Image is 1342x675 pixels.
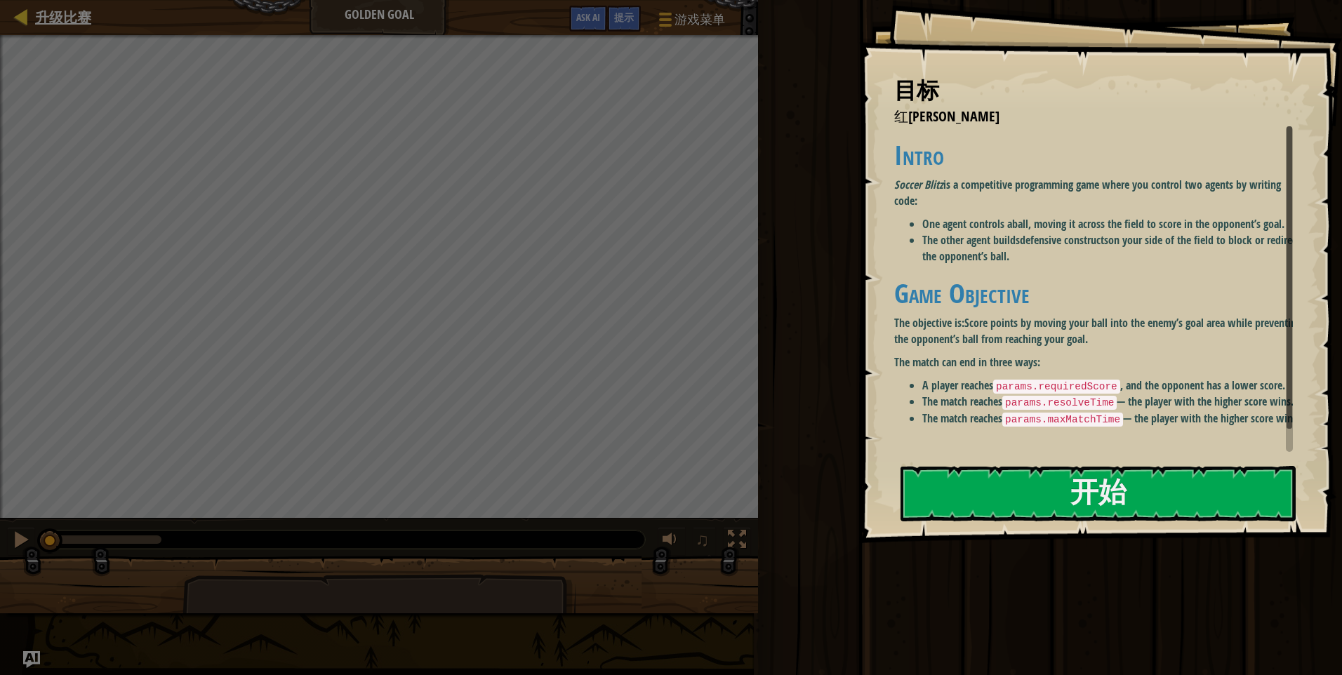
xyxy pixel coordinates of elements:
button: 开始 [901,466,1296,521]
li: One agent controls a , moving it across the field to score in the opponent’s goal. [922,216,1303,232]
strong: Score points by moving your ball into the enemy’s goal area while preventing the opponent’s ball ... [894,315,1301,347]
li: A player reaches , and the opponent has a lower score. [922,377,1303,394]
span: 提示 [614,11,634,24]
a: 升级比赛 [28,8,91,27]
strong: ball [1012,216,1028,232]
span: ♫ [696,529,710,550]
code: params.requiredScore [993,380,1120,394]
div: 目标 [894,74,1293,107]
p: The match can end in three ways: [894,354,1303,370]
em: Soccer Blitz [894,177,943,192]
button: Ask AI [569,6,607,32]
li: The match reaches — the player with the higher score wins. [922,410,1303,427]
li: The other agent builds on your side of the field to block or redirect the opponent’s ball. [922,232,1303,265]
span: 红[PERSON_NAME] [894,107,999,126]
p: The objective is: [894,315,1303,347]
h1: Game Objective [894,279,1303,308]
button: ♫ [693,527,717,556]
button: Ask AI [23,651,40,668]
span: 游戏菜单 [675,11,725,29]
h1: Intro [894,140,1303,170]
button: 音量调节 [658,527,686,556]
strong: defensive constructs [1020,232,1108,248]
span: Ask AI [576,11,600,24]
code: params.resolveTime [1002,396,1117,410]
button: 游戏菜单 [648,6,733,39]
li: The match reaches — the player with the higher score wins. [922,394,1303,410]
code: params.maxMatchTime [1002,413,1123,427]
p: is a competitive programming game where you control two agents by writing code: [894,177,1303,209]
span: 升级比赛 [35,8,91,27]
li: 红方胜 [877,107,1289,127]
button: 切换全屏 [723,527,751,556]
button: Ctrl + P: Pause [7,527,35,556]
